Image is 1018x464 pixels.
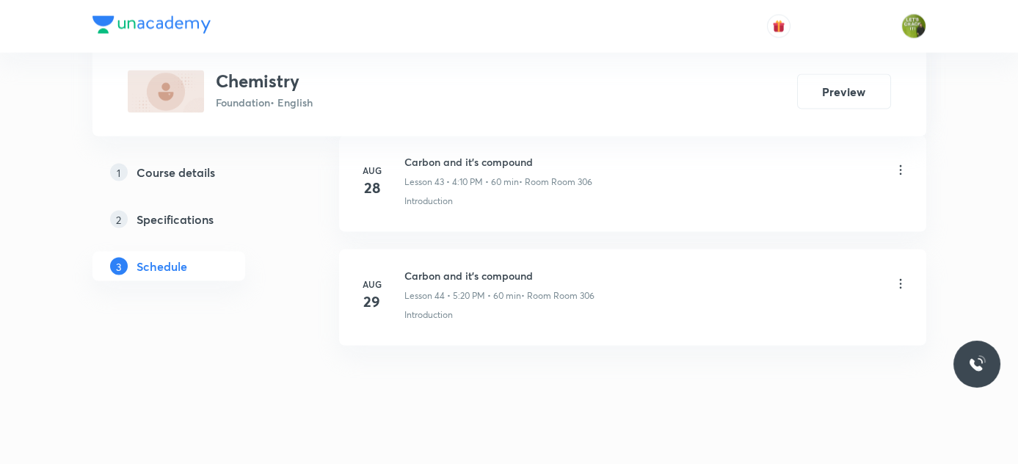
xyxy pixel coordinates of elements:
[404,268,595,283] h6: Carbon and it's compound
[404,289,521,302] p: Lesson 44 • 5:20 PM • 60 min
[357,291,387,313] h4: 29
[110,164,128,181] p: 1
[216,70,313,92] h3: Chemistry
[772,20,785,33] img: avatar
[357,164,387,177] h6: Aug
[137,164,215,181] h5: Course details
[404,195,453,208] p: Introduction
[110,211,128,228] p: 2
[404,175,519,189] p: Lesson 43 • 4:10 PM • 60 min
[404,154,592,170] h6: Carbon and it's compound
[92,205,292,234] a: 2Specifications
[110,258,128,275] p: 3
[968,355,986,373] img: ttu
[137,211,214,228] h5: Specifications
[901,14,926,39] img: Gaurav Uppal
[92,158,292,187] a: 1Course details
[521,289,595,302] p: • Room Room 306
[519,175,592,189] p: • Room Room 306
[137,258,187,275] h5: Schedule
[404,308,453,322] p: Introduction
[797,74,891,109] button: Preview
[767,15,790,38] button: avatar
[128,70,204,113] img: 749F91A9-D56C-4BB7-83C7-F9BC25D32E42_plus.png
[92,16,211,37] a: Company Logo
[357,278,387,291] h6: Aug
[357,177,387,199] h4: 28
[216,95,313,110] p: Foundation • English
[92,16,211,34] img: Company Logo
